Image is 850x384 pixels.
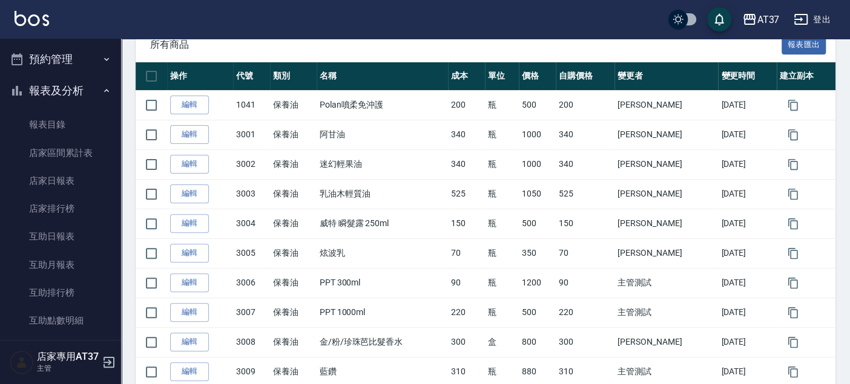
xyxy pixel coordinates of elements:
td: 350 [519,238,556,268]
td: [PERSON_NAME] [614,209,718,238]
td: 3005 [233,238,271,268]
td: 瓶 [485,209,519,238]
td: 220 [448,298,486,327]
a: 編輯 [170,333,209,351]
th: 價格 [519,62,556,91]
td: [DATE] [718,90,777,120]
td: 3003 [233,179,271,209]
td: 340 [448,120,486,149]
td: 保養油 [270,209,316,238]
button: AT37 [737,7,784,32]
td: [PERSON_NAME] [614,120,718,149]
td: 300 [448,327,486,357]
p: 主管 [37,363,99,374]
a: 店家區間累計表 [5,139,116,167]
td: 瓶 [485,179,519,209]
th: 名稱 [317,62,448,91]
td: 保養油 [270,238,316,268]
td: 瓶 [485,298,519,327]
th: 變更者 [614,62,718,91]
td: 340 [556,149,614,179]
button: 報表匯出 [782,36,826,54]
td: 乳油木輕質油 [317,179,448,209]
td: 3007 [233,298,271,327]
th: 變更時間 [718,62,777,91]
th: 建立副本 [777,62,835,91]
a: 編輯 [170,184,209,203]
td: 3004 [233,209,271,238]
td: [PERSON_NAME] [614,90,718,120]
td: [PERSON_NAME] [614,149,718,179]
td: 主管測試 [614,298,718,327]
th: 操作 [167,62,233,91]
td: Polan噴柔免沖護 [317,90,448,120]
td: 200 [448,90,486,120]
div: AT37 [757,12,779,27]
td: 保養油 [270,298,316,327]
th: 成本 [448,62,486,91]
td: 炫波乳 [317,238,448,268]
a: 編輯 [170,125,209,144]
a: 編輯 [170,155,209,174]
td: 525 [448,179,486,209]
th: 自購價格 [556,62,614,91]
a: 店家日報表 [5,167,116,195]
td: 1041 [233,90,271,120]
td: 1000 [519,120,556,149]
td: 保養油 [270,179,316,209]
a: 互助排行榜 [5,279,116,307]
a: 互助業績報表 [5,334,116,362]
td: [PERSON_NAME] [614,327,718,357]
img: Person [10,350,34,374]
a: 編輯 [170,96,209,114]
td: [DATE] [718,268,777,298]
td: 90 [448,268,486,298]
td: 150 [448,209,486,238]
a: 編輯 [170,214,209,233]
td: 525 [556,179,614,209]
td: 1050 [519,179,556,209]
td: 1000 [519,149,556,179]
td: 瓶 [485,268,519,298]
button: 預約管理 [5,44,116,75]
td: 340 [448,149,486,179]
td: [DATE] [718,179,777,209]
td: 保養油 [270,149,316,179]
a: 互助日報表 [5,223,116,250]
td: PPT 300ml [317,268,448,298]
td: 主管測試 [614,268,718,298]
a: 編輯 [170,273,209,292]
td: [DATE] [718,209,777,238]
h5: 店家專用AT37 [37,351,99,363]
td: 3006 [233,268,271,298]
td: 威特 瞬髮露 250ml [317,209,448,238]
td: 70 [448,238,486,268]
th: 單位 [485,62,519,91]
button: 登出 [789,8,835,31]
td: 瓶 [485,149,519,179]
button: save [707,7,731,31]
td: 保養油 [270,120,316,149]
td: 阿甘油 [317,120,448,149]
td: 瓶 [485,120,519,149]
td: 瓶 [485,90,519,120]
td: 340 [556,120,614,149]
td: 200 [556,90,614,120]
a: 編輯 [170,303,209,322]
td: 盒 [485,327,519,357]
td: 220 [556,298,614,327]
td: PPT 1000ml [317,298,448,327]
td: 1200 [519,268,556,298]
td: [PERSON_NAME] [614,238,718,268]
td: [DATE] [718,120,777,149]
td: [DATE] [718,149,777,179]
button: 報表及分析 [5,75,116,106]
td: 500 [519,90,556,120]
span: 所有商品 [150,39,782,51]
td: 3002 [233,149,271,179]
td: 500 [519,298,556,327]
td: 3008 [233,327,271,357]
td: 保養油 [270,268,316,298]
td: 300 [556,327,614,357]
td: 瓶 [485,238,519,268]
